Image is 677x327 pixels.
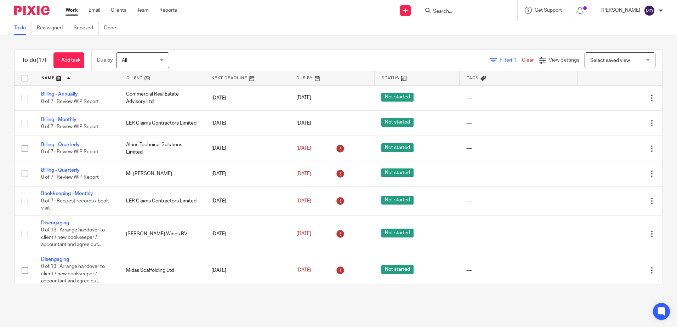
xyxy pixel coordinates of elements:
img: svg%3E [644,5,655,16]
div: --- [466,170,570,177]
a: Snoozed [74,21,99,35]
span: [DATE] [296,231,311,236]
span: Not started [381,168,414,177]
a: + Add task [53,52,84,68]
a: Billing - Quarterly [41,142,80,147]
span: All [122,58,127,63]
div: --- [466,230,570,237]
td: Altius Technical Solutions Limited [119,136,204,161]
span: Not started [381,118,414,127]
a: Clients [111,7,126,14]
td: [DATE] [204,136,289,161]
td: LER Claims Contractors Limited [119,187,204,216]
span: 0 of 7 · Review WIP Report [41,150,99,155]
span: Get Support [535,8,562,13]
td: [DATE] [204,85,289,110]
span: Not started [381,143,414,152]
a: Disengaging [41,257,69,262]
span: Not started [381,265,414,274]
td: Commercial Real Estate Advisory Ltd [119,85,204,110]
a: To do [14,21,32,35]
a: Clear [522,58,534,63]
div: --- [466,267,570,274]
td: [DATE] [204,161,289,186]
span: [DATE] [296,146,311,151]
p: [PERSON_NAME] [601,7,640,14]
span: (17) [36,57,46,63]
img: Pixie [14,6,50,15]
input: Search [432,8,496,15]
a: Billing - Monthly [41,117,76,122]
span: 0 of 7 · Review WIP Report [41,124,99,129]
a: Email [89,7,100,14]
span: 0 of 7 · Request records / book visit [41,199,109,211]
td: [DATE] [204,216,289,252]
td: [DATE] [204,110,289,136]
span: 0 of 7 · Review WIP Report [41,175,99,180]
a: Work [66,7,78,14]
span: [DATE] [296,268,311,273]
span: 0 of 13 · Arrange handover to client / new bookkeeper / accountant and agree cut... [41,228,105,247]
span: Filter [500,58,522,63]
a: Billing - Annually [41,92,78,97]
span: View Settings [549,58,579,63]
span: Select saved view [590,58,630,63]
a: Reassigned [37,21,68,35]
h1: To do [22,57,46,64]
a: Team [137,7,149,14]
div: --- [466,197,570,205]
a: Reports [159,7,177,14]
a: Billing - Quarterly [41,168,80,173]
a: Disengaging [41,220,69,225]
td: Mr [PERSON_NAME] [119,161,204,186]
td: [DATE] [204,252,289,288]
span: [DATE] [296,121,311,126]
span: [DATE] [296,171,311,176]
div: --- [466,145,570,152]
span: Not started [381,229,414,237]
span: Not started [381,93,414,102]
span: (1) [511,58,517,63]
span: [DATE] [296,96,311,101]
td: LER Claims Contractors Limited [119,110,204,136]
span: Not started [381,196,414,205]
span: [DATE] [296,199,311,203]
a: Done [104,21,121,35]
p: Due by [97,57,113,64]
span: Tags [467,76,479,80]
div: --- [466,120,570,127]
span: 0 of 7 · Review WIP Report [41,99,99,104]
a: Bookkeeping - Monthly [41,191,93,196]
div: --- [466,94,570,102]
td: [DATE] [204,187,289,216]
span: 0 of 13 · Arrange handover to client / new bookkeeper / accountant and agree cut... [41,264,105,283]
td: [PERSON_NAME] Wines BV [119,216,204,252]
td: Midas Scaffolding Ltd [119,252,204,288]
